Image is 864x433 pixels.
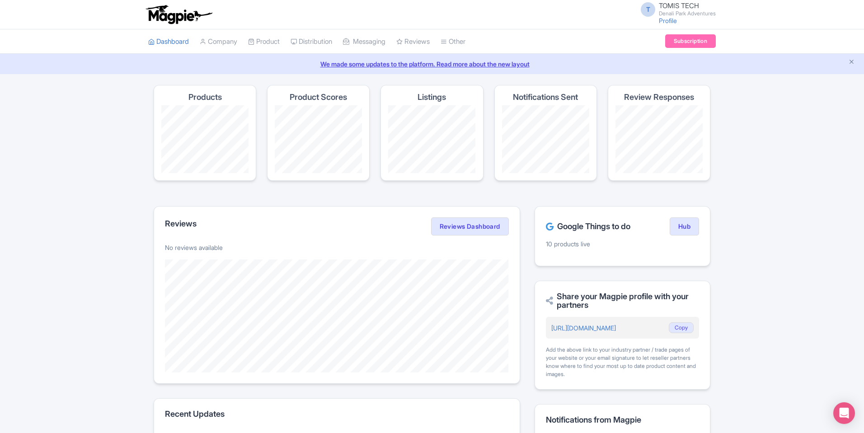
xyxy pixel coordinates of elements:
[144,5,214,24] img: logo-ab69f6fb50320c5b225c76a69d11143b.png
[670,217,699,235] a: Hub
[669,322,694,333] button: Copy
[546,415,699,424] h2: Notifications from Magpie
[148,29,189,54] a: Dashboard
[659,17,677,24] a: Profile
[551,324,616,332] a: [URL][DOMAIN_NAME]
[418,93,446,102] h4: Listings
[290,93,347,102] h4: Product Scores
[396,29,430,54] a: Reviews
[635,2,716,17] a: T TOMIS TECH Denali Park Adventures
[546,292,699,310] h2: Share your Magpie profile with your partners
[546,222,630,231] h2: Google Things to do
[441,29,465,54] a: Other
[513,93,578,102] h4: Notifications Sent
[200,29,237,54] a: Company
[5,59,859,69] a: We made some updates to the platform. Read more about the new layout
[659,11,716,16] small: Denali Park Adventures
[546,346,699,378] div: Add the above link to your industry partner / trade pages of your website or your email signature...
[546,239,699,249] p: 10 products live
[165,243,509,252] p: No reviews available
[165,409,509,419] h2: Recent Updates
[291,29,332,54] a: Distribution
[431,217,509,235] a: Reviews Dashboard
[188,93,222,102] h4: Products
[248,29,280,54] a: Product
[833,402,855,424] div: Open Intercom Messenger
[641,2,655,17] span: T
[659,1,699,10] span: TOMIS TECH
[165,219,197,228] h2: Reviews
[665,34,716,48] a: Subscription
[624,93,694,102] h4: Review Responses
[343,29,385,54] a: Messaging
[848,58,855,66] button: Close announcement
